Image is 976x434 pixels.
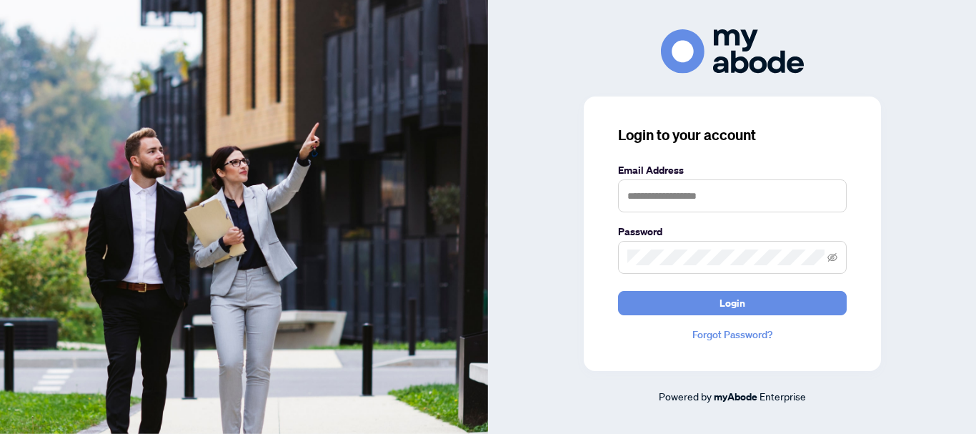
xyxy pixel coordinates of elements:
label: Password [618,224,847,240]
h3: Login to your account [618,125,847,145]
button: Login [618,291,847,315]
img: ma-logo [661,29,804,73]
span: Powered by [659,390,712,403]
a: Forgot Password? [618,327,847,342]
label: Email Address [618,162,847,178]
a: myAbode [714,389,757,405]
span: eye-invisible [827,252,837,262]
span: Enterprise [760,390,806,403]
span: Login [719,292,745,315]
